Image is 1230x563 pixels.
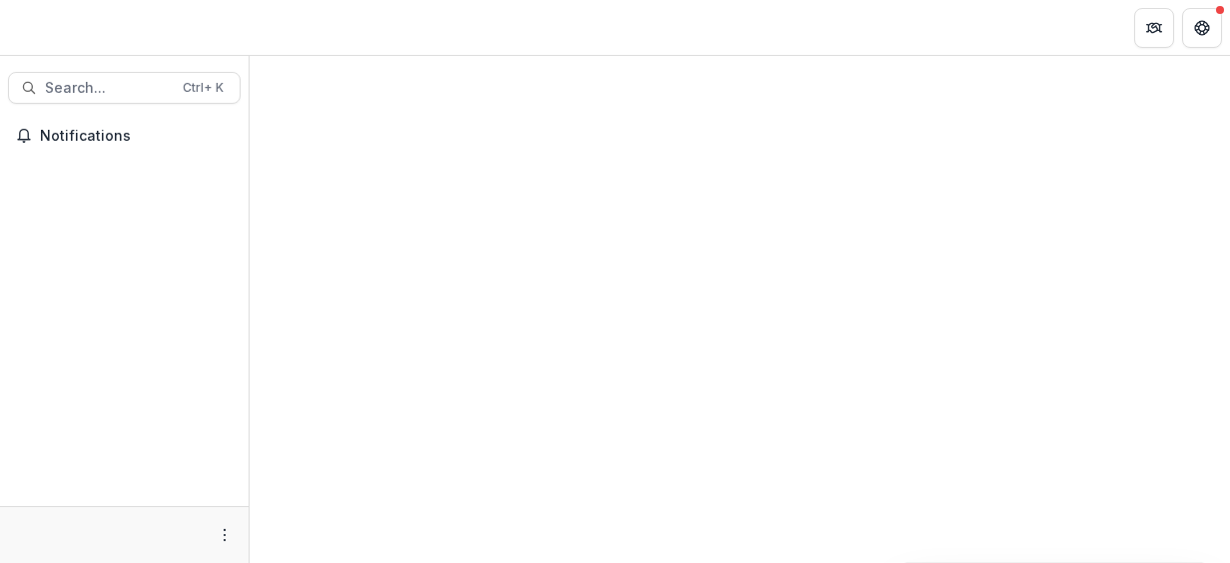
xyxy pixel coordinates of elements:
button: Get Help [1182,8,1222,48]
span: Notifications [40,128,233,145]
span: Search... [45,80,171,97]
button: More [213,523,237,547]
button: Search... [8,72,241,104]
button: Partners [1134,8,1174,48]
div: Ctrl + K [179,77,228,99]
button: Notifications [8,120,241,152]
nav: breadcrumb [258,13,342,42]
